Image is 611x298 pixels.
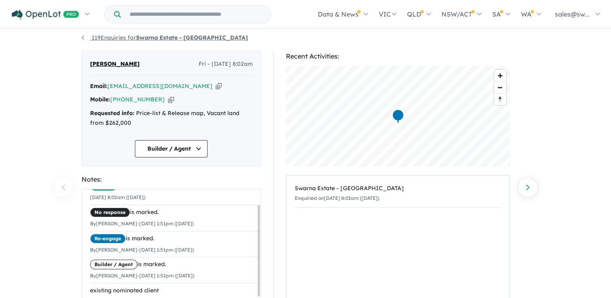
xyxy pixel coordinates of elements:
[82,174,261,185] div: Notes:
[199,59,253,69] span: Fri - [DATE] 8:02am
[494,94,506,105] span: Reset bearing to north
[90,82,107,90] strong: Email:
[295,184,501,193] div: Swarna Estate - [GEOGRAPHIC_DATA]
[90,260,137,269] span: Builder / Agent
[494,70,506,82] button: Zoom in
[90,286,259,296] div: existing nominated client
[110,96,165,103] a: [PHONE_NUMBER]
[286,51,510,62] div: Recent Activities:
[90,109,253,128] div: Price-list & Release map, Vacant land from $262,000
[135,140,208,157] button: Builder / Agent
[90,208,259,217] div: is marked.
[392,109,404,124] div: Map marker
[90,194,145,200] small: [DATE] 8:02am ([DATE])
[90,208,130,217] span: No response
[90,59,140,69] span: [PERSON_NAME]
[136,34,248,41] strong: Swarna Estate - [GEOGRAPHIC_DATA]
[494,93,506,105] button: Reset bearing to north
[90,96,110,103] strong: Mobile:
[90,220,194,227] small: By [PERSON_NAME] - [DATE] 1:51pm ([DATE])
[82,34,248,41] a: 119Enquiries forSwarna Estate - [GEOGRAPHIC_DATA]
[90,260,259,269] div: is marked.
[168,95,174,104] button: Copy
[216,82,222,90] button: Copy
[286,66,510,167] canvas: Map
[90,273,194,279] small: By [PERSON_NAME] - [DATE] 1:52pm ([DATE])
[555,10,590,18] span: sales@sw...
[295,180,501,208] a: Swarna Estate - [GEOGRAPHIC_DATA]Enquiried on[DATE] 8:02am ([DATE])
[82,33,530,43] nav: breadcrumb
[90,247,194,253] small: By [PERSON_NAME] - [DATE] 1:51pm ([DATE])
[12,10,79,20] img: Openlot PRO Logo White
[90,234,259,243] div: is marked.
[90,234,126,243] span: Re-engage
[295,195,379,201] small: Enquiried on [DATE] 8:02am ([DATE])
[122,6,269,23] input: Try estate name, suburb, builder or developer
[107,82,212,90] a: [EMAIL_ADDRESS][DOMAIN_NAME]
[494,82,506,93] button: Zoom out
[90,109,134,117] strong: Requested info:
